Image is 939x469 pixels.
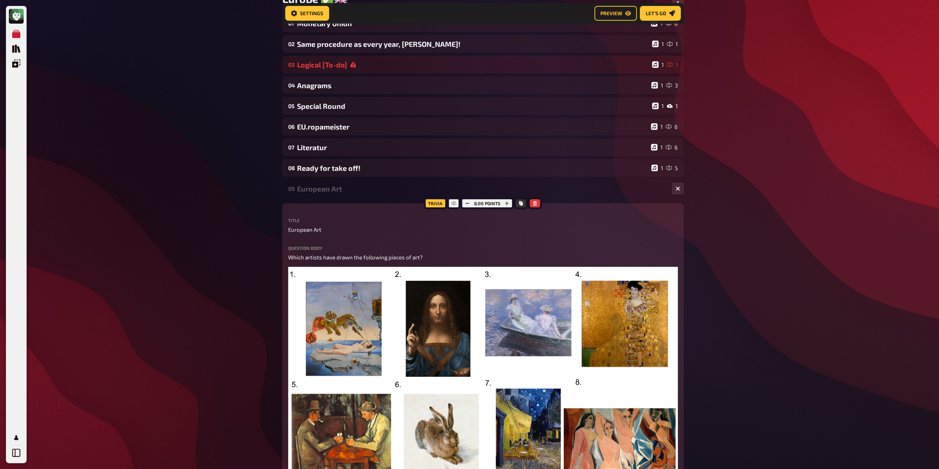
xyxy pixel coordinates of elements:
div: Special Round [297,102,649,110]
div: European Art [297,185,666,193]
div: 6 [666,123,678,130]
div: 8.00 points [460,197,514,209]
div: 05 [288,103,294,109]
div: 1 [652,41,664,47]
div: Literatur [297,143,648,152]
span: Which artists have drawn the following pieces of art? [288,254,423,261]
div: 1 [667,61,678,68]
button: Copy [516,199,526,207]
div: 1 [651,165,663,171]
div: EU.ropameister [297,123,648,131]
div: 1 [652,103,664,109]
button: Let's go [640,6,681,21]
div: 1 [651,82,663,89]
label: Title [288,218,678,223]
div: Trivia [424,197,447,209]
div: 1 [651,123,663,130]
div: 5 [666,165,678,171]
div: 3 [666,82,678,89]
div: 1 [651,144,663,151]
a: Quiz Library [9,41,24,56]
span: Settings [300,11,323,16]
div: 1 [667,41,678,47]
a: My Quizzes [9,27,24,41]
div: 06 [288,123,294,130]
a: Profile [9,430,24,445]
button: Settings [285,6,329,21]
div: Ready for take off! [297,164,648,172]
span: Preview [600,11,622,16]
span: Let's go [646,11,666,16]
span: European Art [288,225,321,234]
button: Preview [594,6,637,21]
label: Question body [288,246,678,250]
div: 08 [288,165,294,171]
div: Anagrams [297,81,648,90]
a: Overlays [9,56,24,71]
div: 6 [666,144,678,151]
div: 07 [288,144,294,151]
div: 04 [288,82,294,89]
div: 02 [288,41,294,47]
div: Monetary Union [297,19,648,28]
div: 03 [288,61,294,68]
div: Same procedure as every year, [PERSON_NAME]! [297,40,649,48]
div: 1 [667,103,678,109]
div: 09 [288,185,294,192]
div: Logical [To-do] [297,61,649,69]
div: 1 [652,61,664,68]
